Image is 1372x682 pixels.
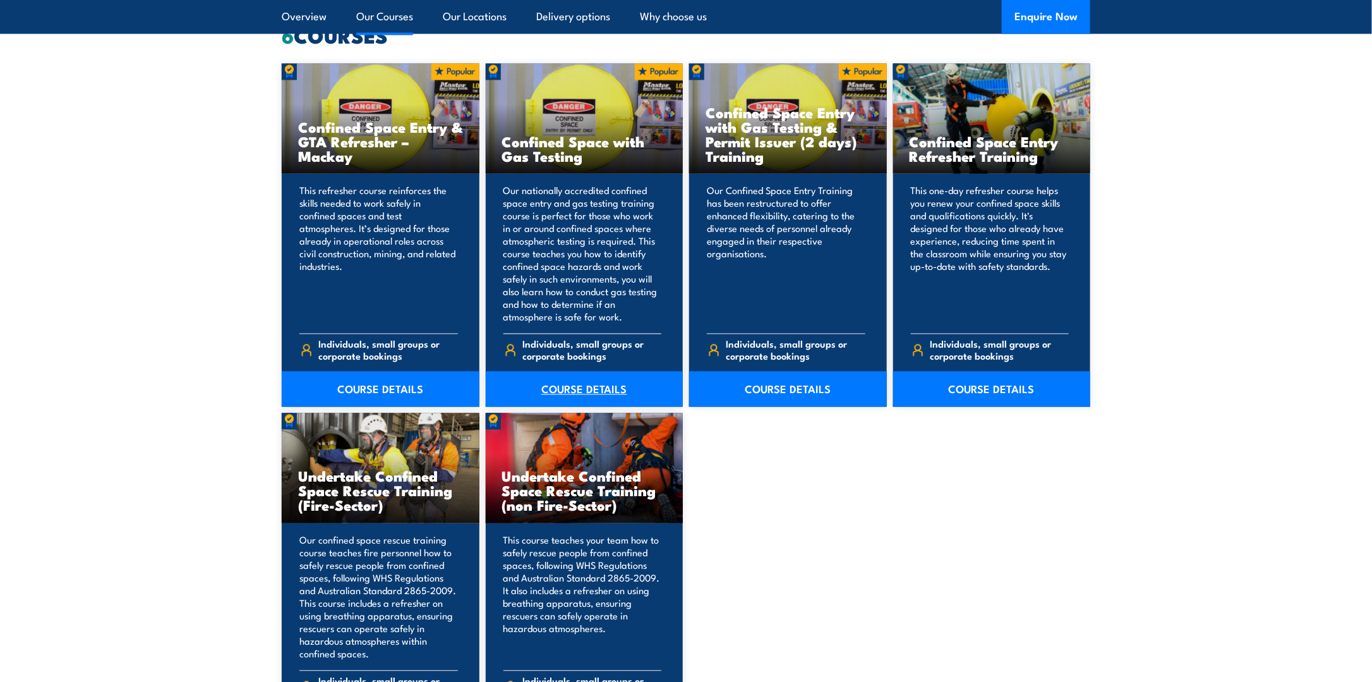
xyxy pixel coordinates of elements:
[707,185,865,324] p: Our Confined Space Entry Training has been restructured to offer enhanced flexibility, catering t...
[298,469,463,513] h3: Undertake Confined Space Rescue Training (Fire-Sector)
[502,469,667,513] h3: Undertake Confined Space Rescue Training (non Fire-Sector)
[726,338,865,362] span: Individuals, small groups or corporate bookings
[930,338,1069,362] span: Individuals, small groups or corporate bookings
[282,19,294,51] strong: 6
[706,105,870,163] h3: Confined Space Entry with Gas Testing & Permit Issuer (2 days) Training
[298,119,463,163] h3: Confined Space Entry & GTA Refresher – Mackay
[486,372,683,407] a: COURSE DETAILS
[282,26,1090,44] h2: COURSES
[503,185,662,324] p: Our nationally accredited confined space entry and gas testing training course is perfect for tho...
[319,338,458,362] span: Individuals, small groups or corporate bookings
[299,185,458,324] p: This refresher course reinforces the skills needed to work safely in confined spaces and test atm...
[502,134,667,163] h3: Confined Space with Gas Testing
[911,185,1069,324] p: This one-day refresher course helps you renew your confined space skills and qualifications quick...
[522,338,661,362] span: Individuals, small groups or corporate bookings
[893,372,1091,407] a: COURSE DETAILS
[299,534,458,661] p: Our confined space rescue training course teaches fire personnel how to safely rescue people from...
[910,134,1074,163] h3: Confined Space Entry Refresher Training
[689,372,887,407] a: COURSE DETAILS
[282,372,479,407] a: COURSE DETAILS
[503,534,662,661] p: This course teaches your team how to safely rescue people from confined spaces, following WHS Reg...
